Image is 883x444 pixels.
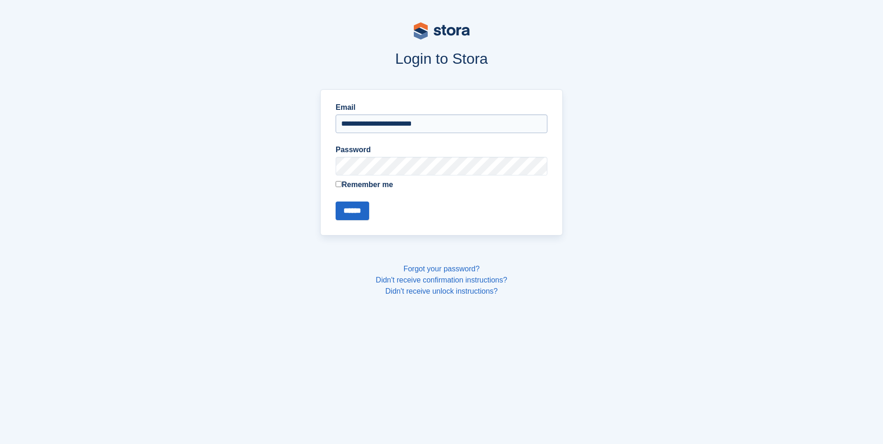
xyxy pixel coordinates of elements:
[385,287,498,295] a: Didn't receive unlock instructions?
[404,265,480,273] a: Forgot your password?
[336,144,547,155] label: Password
[336,102,547,113] label: Email
[376,276,507,284] a: Didn't receive confirmation instructions?
[143,50,741,67] h1: Login to Stora
[336,181,342,187] input: Remember me
[336,179,547,190] label: Remember me
[414,22,470,40] img: stora-logo-53a41332b3708ae10de48c4981b4e9114cc0af31d8433b30ea865607fb682f29.svg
